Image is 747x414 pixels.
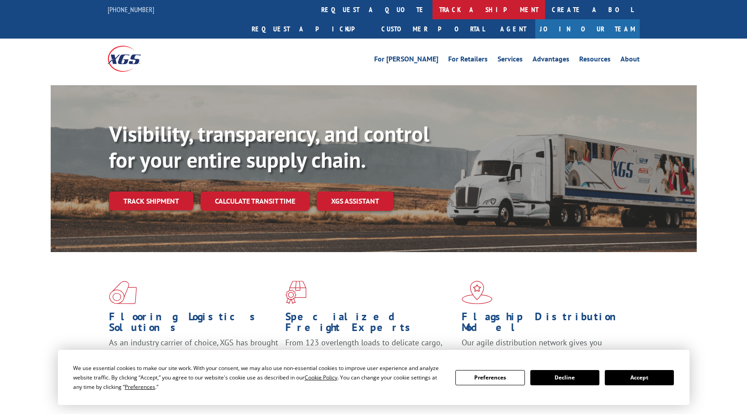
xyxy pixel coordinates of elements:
[535,19,640,39] a: Join Our Team
[374,56,438,65] a: For [PERSON_NAME]
[285,337,455,377] p: From 123 overlength loads to delicate cargo, our experienced staff knows the best way to move you...
[109,311,279,337] h1: Flooring Logistics Solutions
[620,56,640,65] a: About
[498,56,523,65] a: Services
[245,19,375,39] a: Request a pickup
[58,350,690,405] div: Cookie Consent Prompt
[375,19,491,39] a: Customer Portal
[125,383,155,391] span: Preferences
[317,192,393,211] a: XGS ASSISTANT
[305,374,337,381] span: Cookie Policy
[285,311,455,337] h1: Specialized Freight Experts
[109,120,429,174] b: Visibility, transparency, and control for your entire supply chain.
[491,19,535,39] a: Agent
[448,56,488,65] a: For Retailers
[462,281,493,304] img: xgs-icon-flagship-distribution-model-red
[201,192,310,211] a: Calculate transit time
[108,5,154,14] a: [PHONE_NUMBER]
[605,370,674,385] button: Accept
[533,56,569,65] a: Advantages
[109,192,193,210] a: Track shipment
[73,363,445,392] div: We use essential cookies to make our site work. With your consent, we may also use non-essential ...
[462,311,631,337] h1: Flagship Distribution Model
[285,281,306,304] img: xgs-icon-focused-on-flooring-red
[530,370,599,385] button: Decline
[109,281,137,304] img: xgs-icon-total-supply-chain-intelligence-red
[109,337,278,369] span: As an industry carrier of choice, XGS has brought innovation and dedication to flooring logistics...
[462,337,627,358] span: Our agile distribution network gives you nationwide inventory management on demand.
[579,56,611,65] a: Resources
[455,370,524,385] button: Preferences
